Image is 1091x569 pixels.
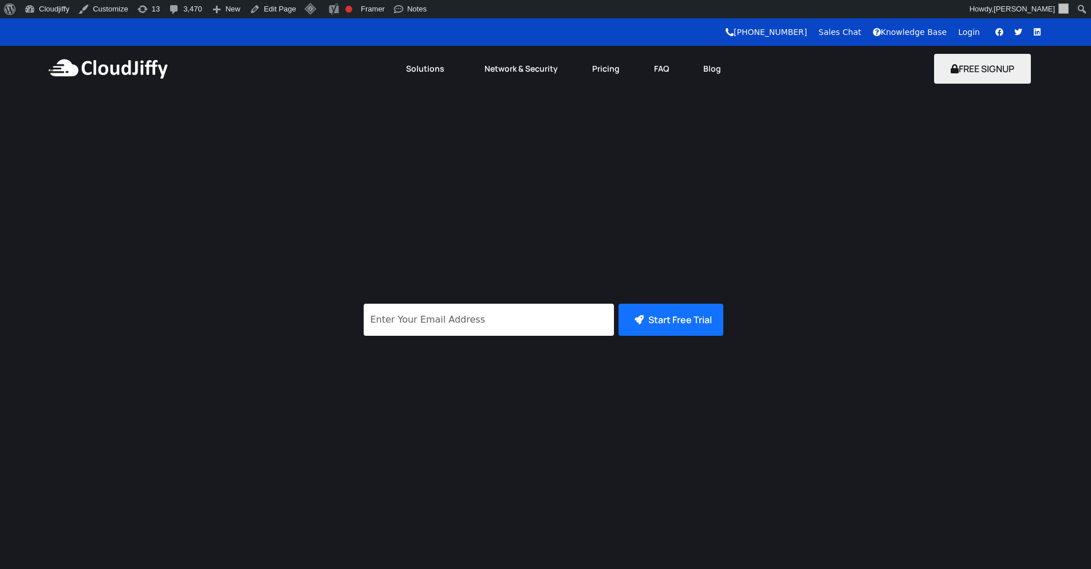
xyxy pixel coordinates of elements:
[686,56,738,81] a: Blog
[934,62,1031,75] a: FREE SIGNUP
[934,54,1031,84] button: FREE SIGNUP
[364,304,614,336] input: Enter Your Email Address
[958,28,980,37] a: Login
[873,28,947,37] a: Knowledge Base
[994,5,1055,13] span: [PERSON_NAME]
[467,56,575,81] a: Network & Security
[575,56,637,81] a: Pricing
[389,56,467,81] a: Solutions
[726,28,807,37] a: [PHONE_NUMBER]
[345,6,352,13] div: Focus keyphrase not set
[619,304,723,336] button: Start Free Trial
[818,28,861,37] a: Sales Chat
[637,56,686,81] a: FAQ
